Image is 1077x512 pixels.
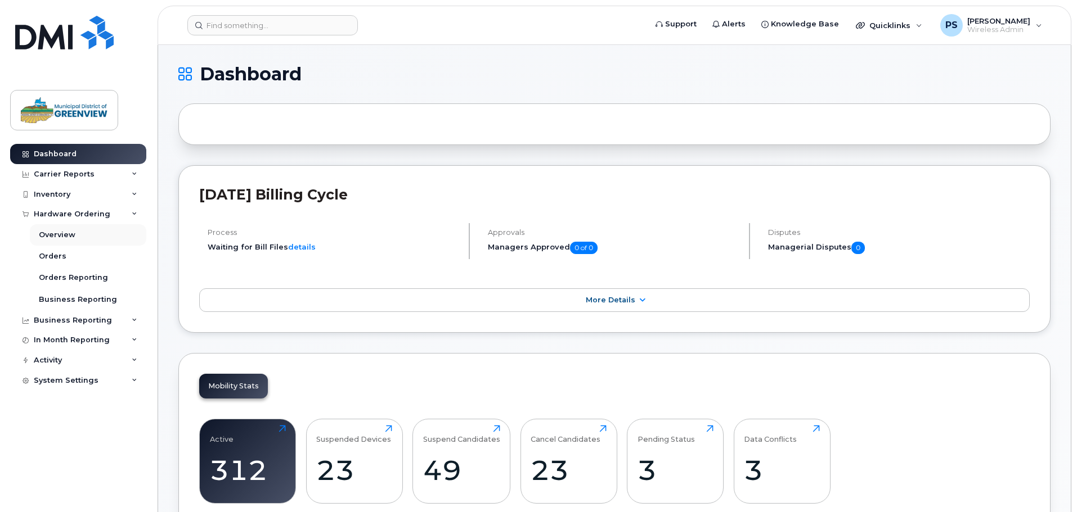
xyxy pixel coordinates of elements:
[288,242,316,251] a: details
[768,242,1030,254] h5: Managerial Disputes
[768,228,1030,237] h4: Disputes
[744,425,820,497] a: Data Conflicts3
[208,242,459,252] li: Waiting for Bill Files
[638,454,713,487] div: 3
[316,425,392,497] a: Suspended Devices23
[423,425,500,443] div: Suspend Candidates
[531,454,607,487] div: 23
[210,454,286,487] div: 312
[199,186,1030,203] h2: [DATE] Billing Cycle
[531,425,607,497] a: Cancel Candidates23
[638,425,713,497] a: Pending Status3
[744,425,797,443] div: Data Conflicts
[488,242,739,254] h5: Managers Approved
[210,425,286,497] a: Active312
[488,228,739,237] h4: Approvals
[531,425,600,443] div: Cancel Candidates
[570,242,598,254] span: 0 of 0
[208,228,459,237] h4: Process
[316,454,392,487] div: 23
[316,425,391,443] div: Suspended Devices
[851,242,865,254] span: 0
[423,425,500,497] a: Suspend Candidates49
[423,454,500,487] div: 49
[744,454,820,487] div: 3
[586,296,635,304] span: More Details
[200,66,302,83] span: Dashboard
[210,425,234,443] div: Active
[638,425,695,443] div: Pending Status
